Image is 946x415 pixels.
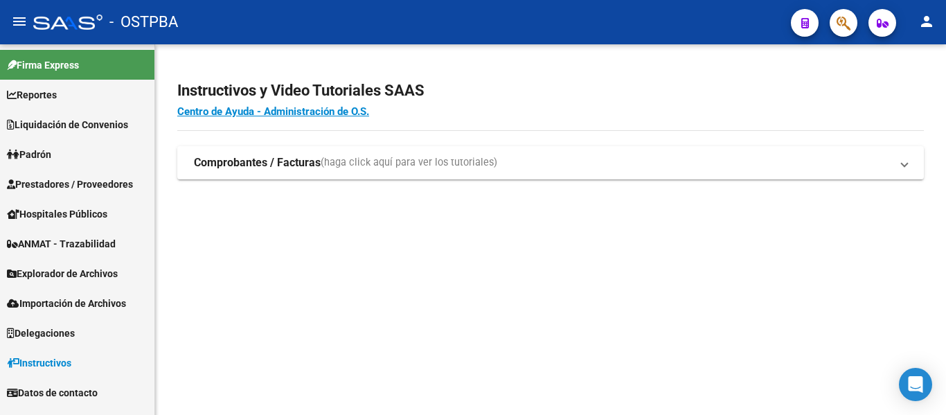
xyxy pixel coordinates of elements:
a: Centro de Ayuda - Administración de O.S. [177,105,369,118]
mat-expansion-panel-header: Comprobantes / Facturas(haga click aquí para ver los tutoriales) [177,146,924,179]
mat-icon: menu [11,13,28,30]
span: (haga click aquí para ver los tutoriales) [321,155,497,170]
span: ANMAT - Trazabilidad [7,236,116,251]
span: Prestadores / Proveedores [7,177,133,192]
div: Open Intercom Messenger [899,368,932,401]
span: Explorador de Archivos [7,266,118,281]
span: Delegaciones [7,326,75,341]
span: - OSTPBA [109,7,178,37]
mat-icon: person [918,13,935,30]
span: Reportes [7,87,57,103]
span: Importación de Archivos [7,296,126,311]
span: Hospitales Públicos [7,206,107,222]
span: Padrón [7,147,51,162]
span: Instructivos [7,355,71,371]
span: Datos de contacto [7,385,98,400]
h2: Instructivos y Video Tutoriales SAAS [177,78,924,104]
strong: Comprobantes / Facturas [194,155,321,170]
span: Firma Express [7,58,79,73]
span: Liquidación de Convenios [7,117,128,132]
